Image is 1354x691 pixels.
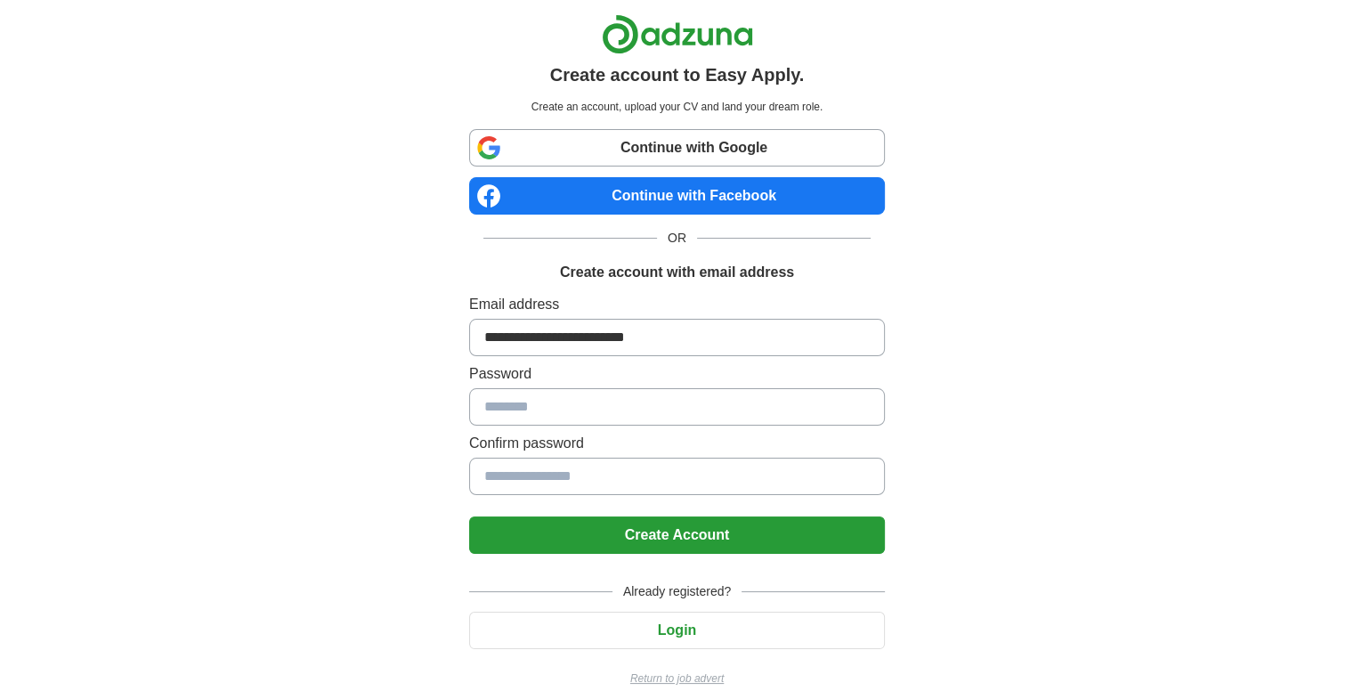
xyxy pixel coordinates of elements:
button: Login [469,612,885,649]
a: Continue with Google [469,129,885,167]
a: Login [469,622,885,638]
a: Continue with Facebook [469,177,885,215]
button: Create Account [469,516,885,554]
h1: Create account to Easy Apply. [550,61,805,88]
span: OR [657,229,697,248]
label: Password [469,363,885,385]
img: Adzuna logo [602,14,753,54]
label: Confirm password [469,433,885,454]
h1: Create account with email address [560,262,794,283]
span: Already registered? [612,582,742,601]
label: Email address [469,294,885,315]
p: Create an account, upload your CV and land your dream role. [473,99,881,115]
a: Return to job advert [469,671,885,687]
